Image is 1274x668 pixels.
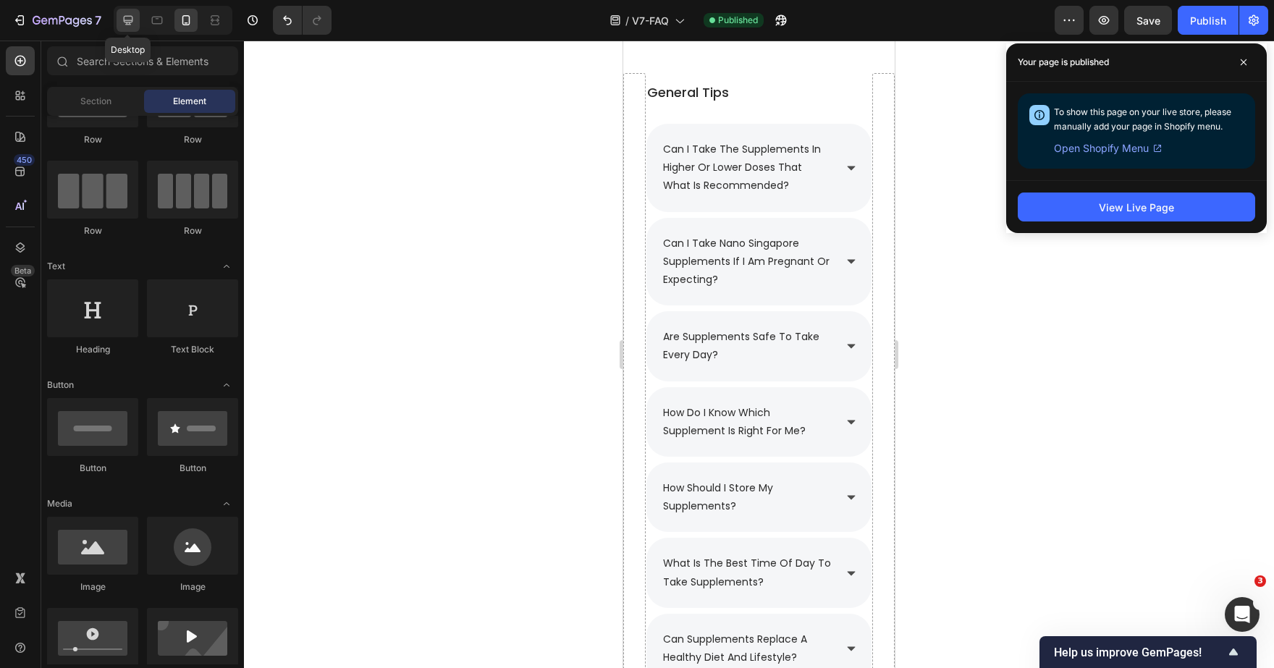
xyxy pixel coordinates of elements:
div: 450 [14,154,35,166]
p: 7 [95,12,101,29]
span: V7-FAQ [632,13,669,28]
span: Element [173,95,206,108]
iframe: Design area [623,41,895,668]
div: View Live Page [1099,200,1174,215]
span: Toggle open [215,373,238,397]
div: Row [47,224,138,237]
button: Publish [1178,6,1239,35]
div: Button [47,462,138,475]
button: 7 [6,6,108,35]
div: Image [147,580,238,593]
div: Button [147,462,238,475]
div: Undo/Redo [273,6,332,35]
iframe: Intercom live chat [1225,597,1260,632]
div: Beta [11,265,35,276]
span: Media [47,497,72,510]
span: Toggle open [215,255,238,278]
div: Row [147,224,238,237]
span: / [625,13,629,28]
p: Your page is published [1018,55,1109,69]
span: Button [47,379,74,392]
button: Show survey - Help us improve GemPages! [1054,643,1242,661]
span: Text [47,260,65,273]
div: Heading [47,343,138,356]
div: Row [47,133,138,146]
button: View Live Page [1018,193,1255,221]
div: Publish [1190,13,1226,28]
span: 3 [1254,575,1266,587]
span: Help us improve GemPages! [1054,646,1225,659]
span: Section [80,95,111,108]
span: Published [718,14,758,27]
input: Search Sections & Elements [47,46,238,75]
div: Text Block [147,343,238,356]
span: Save [1136,14,1160,27]
span: Toggle open [215,492,238,515]
span: To show this page on your live store, please manually add your page in Shopify menu. [1054,106,1231,132]
button: Save [1124,6,1172,35]
div: Image [47,580,138,593]
span: Open Shopify Menu [1054,140,1149,157]
div: Row [147,133,238,146]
